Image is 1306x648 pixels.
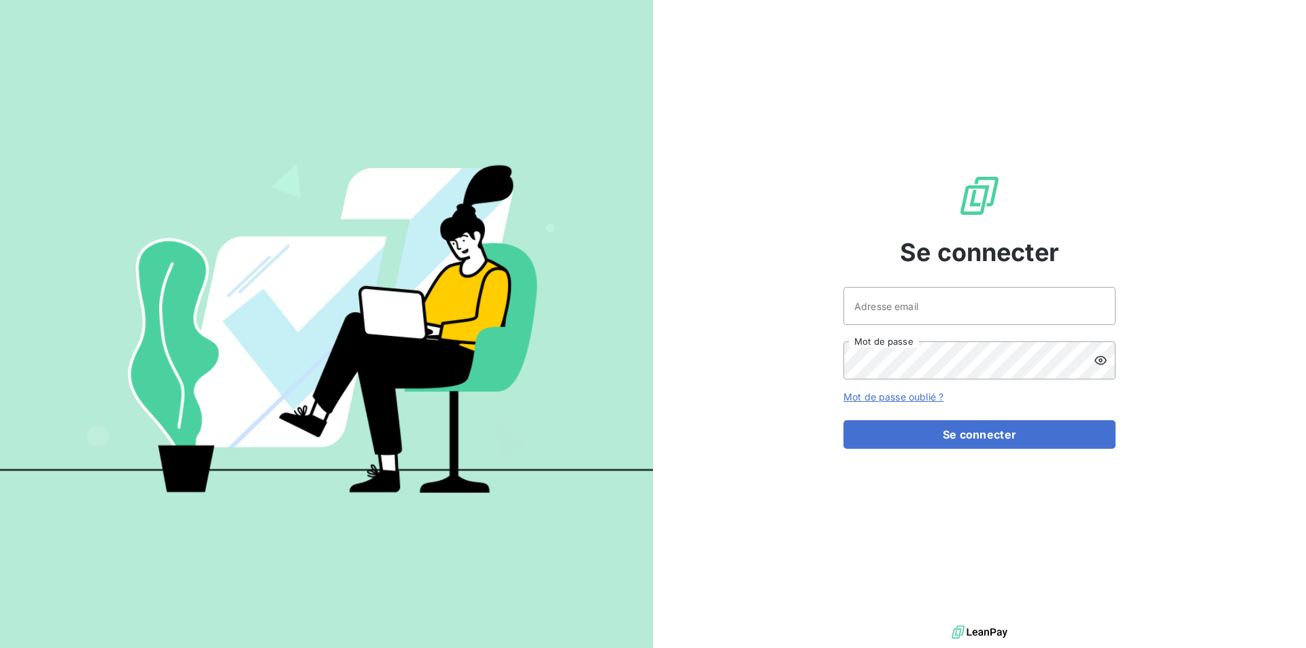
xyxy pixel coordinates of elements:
[900,234,1059,271] span: Se connecter
[952,622,1007,643] img: logo
[843,420,1116,449] button: Se connecter
[843,287,1116,325] input: placeholder
[958,174,1001,218] img: Logo LeanPay
[843,391,943,403] a: Mot de passe oublié ?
